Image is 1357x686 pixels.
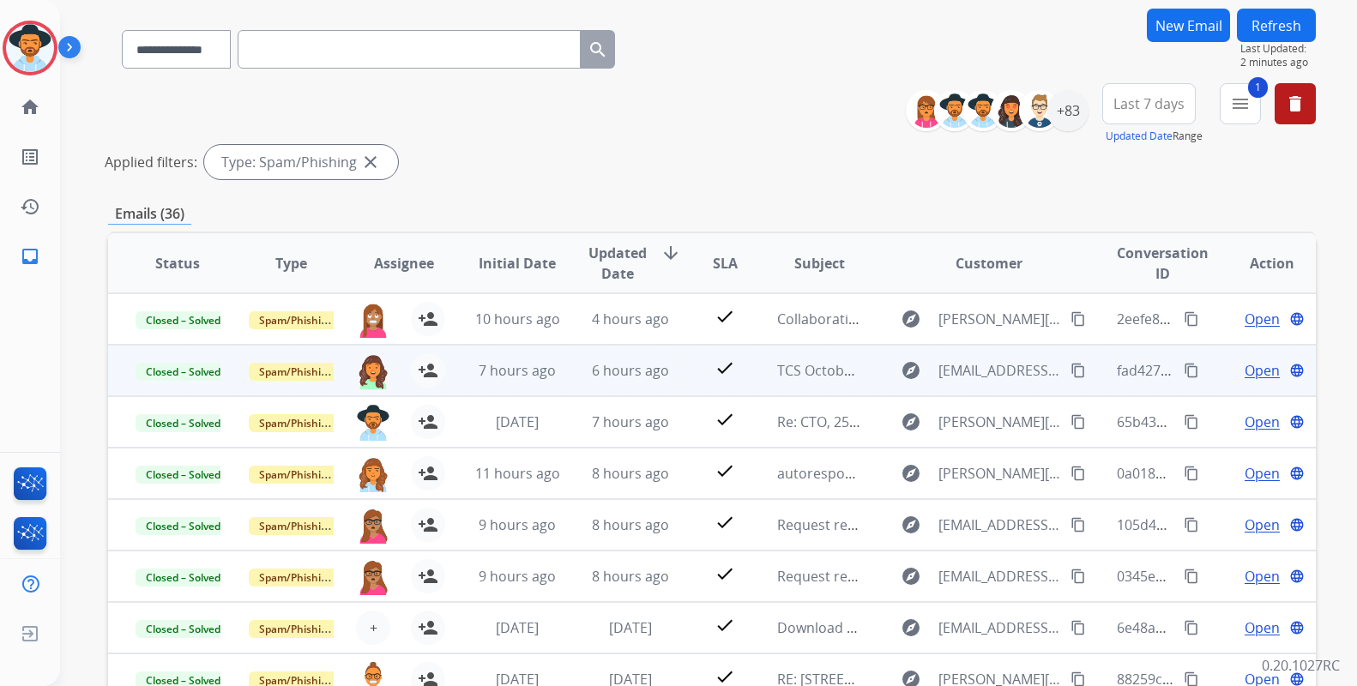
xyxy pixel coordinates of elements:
span: Closed – Solved [136,466,231,484]
span: autoresponse) Fulfilled tracking information [777,464,1062,483]
span: Spam/Phishing [249,466,344,484]
mat-icon: list_alt [20,147,40,167]
span: Customer [956,253,1022,274]
mat-icon: search [588,39,608,60]
mat-icon: inbox [20,246,40,267]
span: Re: CTO, 25 Years at NCR [777,412,936,431]
span: Conversation ID [1117,243,1209,284]
th: Action [1203,233,1316,293]
mat-icon: explore [901,514,921,535]
span: Request received] Resolve the issue and log your decision. ͏‌ ͏‌ ͏‌ ͏‌ ͏‌ ͏‌ ͏‌ ͏‌ ͏‌ ͏‌ ͏‌ ͏‌ ͏‌... [777,567,1284,586]
span: Updated Date [588,243,647,284]
span: [EMAIL_ADDRESS][DOMAIN_NAME] [938,566,1061,587]
span: Open [1245,309,1280,329]
span: TCS October Newsletter: Tips, News, & Insights [777,361,1078,380]
mat-icon: person_add [418,309,438,329]
button: + [356,611,390,645]
mat-icon: content_copy [1184,620,1199,635]
img: agent-avatar [356,559,390,595]
mat-icon: language [1289,466,1305,481]
span: [EMAIL_ADDRESS][DOMAIN_NAME] [938,514,1061,535]
span: 1 [1248,77,1268,98]
span: Spam/Phishing [249,620,344,638]
span: 7 hours ago [592,412,669,431]
mat-icon: home [20,97,40,117]
span: Open [1245,566,1280,587]
span: 4 hours ago [592,310,669,328]
mat-icon: close [360,152,381,172]
span: 9 hours ago [479,515,556,534]
img: agent-avatar [356,405,390,441]
mat-icon: person_add [418,463,438,484]
span: Open [1245,617,1280,638]
span: Range [1106,129,1203,143]
span: 9 hours ago [479,567,556,586]
span: Closed – Solved [136,620,231,638]
mat-icon: content_copy [1184,414,1199,430]
mat-icon: content_copy [1184,363,1199,378]
span: Download Your Free Fall Infusion Guide [777,618,1032,637]
span: + [370,617,377,638]
mat-icon: check [715,615,735,635]
p: Emails (36) [108,203,191,225]
mat-icon: person_add [418,412,438,432]
span: Spam/Phishing [249,569,344,587]
span: Spam/Phishing [249,517,344,535]
span: Closed – Solved [136,569,231,587]
div: Type: Spam/Phishing [204,145,398,179]
button: Last 7 days [1102,83,1196,124]
mat-icon: person_add [418,617,438,638]
mat-icon: history [20,196,40,217]
mat-icon: content_copy [1071,620,1086,635]
mat-icon: language [1289,569,1305,584]
mat-icon: content_copy [1184,311,1199,327]
mat-icon: explore [901,463,921,484]
span: Spam/Phishing [249,311,344,329]
span: Type [275,253,307,274]
span: Closed – Solved [136,363,231,381]
span: Status [155,253,200,274]
mat-icon: language [1289,311,1305,327]
span: [PERSON_NAME][EMAIL_ADDRESS][DOMAIN_NAME] [938,463,1061,484]
mat-icon: content_copy [1071,569,1086,584]
img: agent-avatar [356,353,390,389]
img: agent-avatar [356,456,390,492]
p: Applied filters: [105,152,197,172]
span: Request received] Resolve the issue and log your decision. ͏‌ ͏‌ ͏‌ ͏‌ ͏‌ ͏‌ ͏‌ ͏‌ ͏‌ ͏‌ ͏‌ ͏‌ ͏‌... [777,515,1284,534]
mat-icon: check [715,512,735,533]
mat-icon: explore [901,360,921,381]
mat-icon: check [715,460,735,481]
span: Open [1245,412,1280,432]
span: Last 7 days [1113,100,1185,107]
mat-icon: content_copy [1071,363,1086,378]
mat-icon: person_add [418,360,438,381]
mat-icon: explore [901,566,921,587]
span: 2 minutes ago [1240,56,1316,69]
p: 0.20.1027RC [1262,655,1340,676]
span: 11 hours ago [475,464,560,483]
mat-icon: language [1289,414,1305,430]
span: Assignee [374,253,434,274]
span: 8 hours ago [592,567,669,586]
mat-icon: delete [1285,93,1306,114]
span: [DATE] [496,412,539,431]
button: Updated Date [1106,129,1173,143]
span: Spam/Phishing [249,414,344,432]
mat-icon: explore [901,617,921,638]
mat-icon: content_copy [1184,569,1199,584]
mat-icon: content_copy [1184,517,1199,533]
span: [PERSON_NAME][EMAIL_ADDRESS][DOMAIN_NAME] [938,309,1061,329]
span: Subject [794,253,845,274]
mat-icon: content_copy [1071,517,1086,533]
mat-icon: check [715,358,735,378]
button: Refresh [1237,9,1316,42]
mat-icon: language [1289,363,1305,378]
span: 6 hours ago [592,361,669,380]
span: Initial Date [479,253,556,274]
span: Spam/Phishing [249,363,344,381]
mat-icon: explore [901,412,921,432]
mat-icon: check [715,306,735,327]
span: [EMAIL_ADDRESS][DOMAIN_NAME] [938,360,1061,381]
mat-icon: check [715,409,735,430]
span: Closed – Solved [136,517,231,535]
